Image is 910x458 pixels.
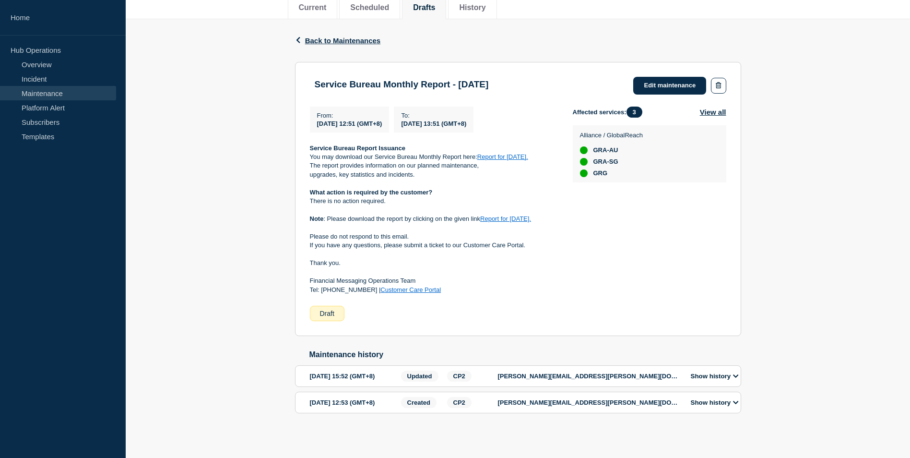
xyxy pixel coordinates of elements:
[413,3,435,12] button: Drafts
[310,241,557,250] p: If you have any questions, please submit a ticket to our Customer Care Portal.
[310,397,398,408] div: [DATE] 12:53 (GMT+8)
[310,161,557,170] p: The report provides information on our planned maintenance,
[310,232,557,241] p: Please do not respond to this email.
[401,112,466,119] p: To :
[380,286,441,293] a: Customer Care Portal
[305,36,381,45] span: Back to Maintenances
[310,371,398,382] div: [DATE] 15:52 (GMT+8)
[498,399,680,406] p: [PERSON_NAME][EMAIL_ADDRESS][PERSON_NAME][DOMAIN_NAME]
[477,153,528,160] a: Report for [DATE].
[593,146,618,154] span: GRA-AU
[498,373,680,380] p: [PERSON_NAME][EMAIL_ADDRESS][PERSON_NAME][DOMAIN_NAME]
[310,259,557,267] p: Thank you.
[447,397,472,408] span: CP2
[317,112,382,119] p: From :
[459,3,485,12] button: History
[350,3,389,12] button: Scheduled
[401,397,437,408] span: Created
[310,170,557,179] p: upgrades, key statistics and incidents.
[688,398,742,407] button: Show history
[310,286,557,294] p: Tel: [PHONE_NUMBER] |
[688,372,742,380] button: Show history
[295,36,381,45] button: Back to Maintenances
[401,371,438,382] span: Updated
[580,158,588,166] div: up
[593,169,608,177] span: GRG
[310,306,344,321] div: Draft
[401,120,466,127] span: [DATE] 13:51 (GMT+8)
[573,107,647,118] span: Affected services:
[580,146,588,154] div: up
[310,189,433,196] strong: What action is required by the customer?
[626,107,642,118] span: 3
[310,215,557,223] p: : Please download the report by clicking on the given link
[593,158,618,166] span: GRA-SG
[580,132,643,139] p: Alliance / GlobalReach
[317,120,382,127] span: [DATE] 12:51 (GMT+8)
[480,215,531,222] a: Report for [DATE].
[310,215,324,222] strong: Note
[310,197,557,205] p: There is no action required.
[633,77,706,95] a: Edit maintenance
[299,3,327,12] button: Current
[700,107,726,118] button: View all
[310,277,557,285] p: Financial Messaging Operations Team
[310,145,405,152] strong: Service Bureau Report Issuance
[447,371,472,382] span: CP2
[315,79,489,90] h3: Service Bureau Monthly Report - [DATE]
[309,350,741,359] h2: Maintenance history
[310,153,557,161] p: You may download our Service Bureau Monthly Report here:
[580,169,588,177] div: up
